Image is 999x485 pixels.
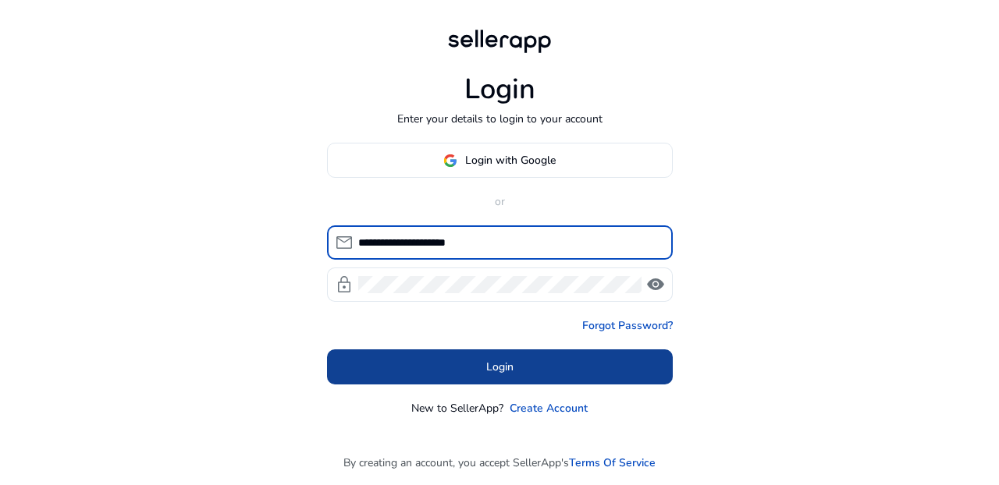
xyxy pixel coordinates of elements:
span: Login [486,359,514,375]
p: Enter your details to login to your account [397,111,603,127]
h1: Login [464,73,535,106]
span: lock [335,275,354,294]
button: Login with Google [327,143,673,178]
img: google-logo.svg [443,154,457,168]
span: mail [335,233,354,252]
span: Login with Google [465,152,556,168]
button: Login [327,349,673,384]
a: Create Account [510,400,588,416]
p: or [327,193,673,210]
p: New to SellerApp? [411,400,503,416]
span: visibility [646,275,665,294]
a: Forgot Password? [582,317,673,334]
a: Terms Of Service [569,455,656,471]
